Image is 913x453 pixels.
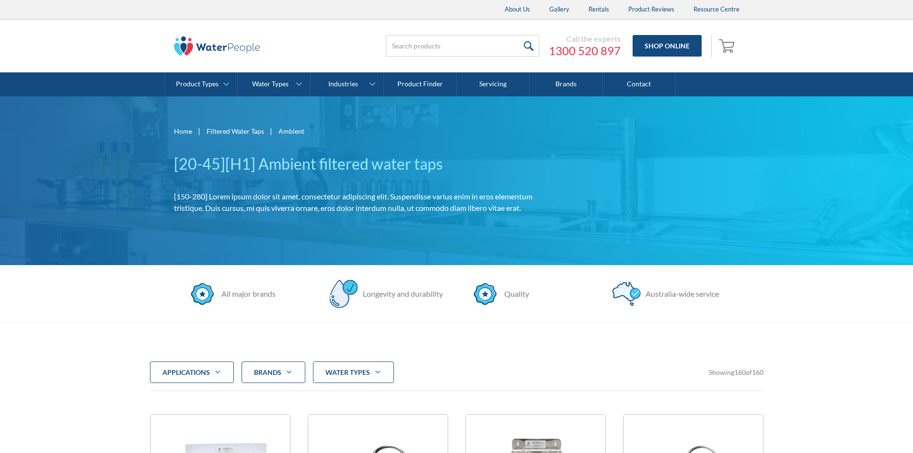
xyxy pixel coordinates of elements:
div: | [269,125,274,137]
a: Open empty cart [717,35,740,58]
h1: [20-45][H1] Ambient filtered water taps [174,152,542,175]
div: Ambient [278,126,304,136]
a: Brands [530,72,602,96]
a: 1300 520 897 [549,44,621,58]
div: Industries [328,80,358,88]
div: All major brands [217,288,276,300]
input: Search products [386,35,539,57]
p: [150-280] Lorem ipsum dolor sit amet, consectetur adipiscing elit. Suspendisse varius enim in ero... [174,191,542,214]
div: Water Types [252,80,289,88]
div: Product Types [176,80,219,88]
div: Longevity and durability [358,288,443,300]
span: 160 [734,368,746,376]
form: Filter 5 [150,361,763,383]
div: Australia-wide service [641,288,719,300]
div: applications [162,368,210,377]
div: Showing of [709,367,763,377]
strong: water Types [325,368,370,376]
div: Quality [499,288,529,300]
a: Water Types [238,72,310,96]
a: Filtered Water Taps [207,126,264,136]
div: Call the experts [549,34,621,44]
div: Brands [254,368,281,377]
a: Shop Online [633,35,702,57]
div: water Types [313,361,394,383]
span: 160 [752,368,763,376]
img: shopping cart [719,38,737,53]
div: applications [150,361,234,383]
a: Industries [311,72,383,96]
a: Home [174,126,192,136]
div: | [197,125,202,137]
img: The Water People [174,36,260,56]
a: Product Types [165,72,237,96]
a: Contact [603,72,676,96]
a: Servicing [457,72,530,96]
div: Brands [242,361,305,383]
a: Product Finder [384,72,457,96]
